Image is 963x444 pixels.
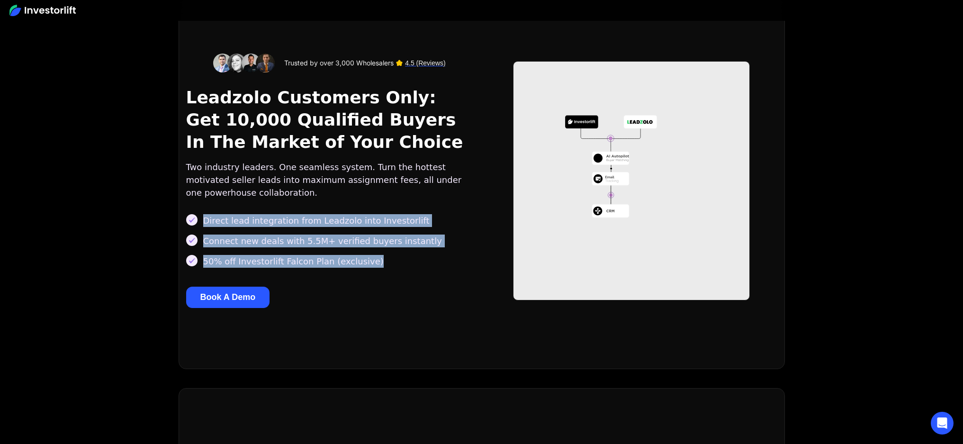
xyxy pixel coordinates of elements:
[203,214,430,227] div: Direct lead integration from Leadzolo into Investorlift
[284,58,394,68] div: Trusted by over 3,000 Wholesalers
[186,287,270,308] button: Book A Demo
[186,87,478,153] h2: Leadzolo Customers Only: Get 10,000 Qualified Buyers In The Market of Your Choice
[203,255,384,268] div: 50% off Investorlift Falcon Plan (exclusive)
[186,161,478,199] div: Two industry leaders. One seamless system. Turn the hottest motivated seller leads into maximum a...
[606,159,628,161] g: Buyer Matching
[203,235,442,247] div: Connect new deals with 5.5M+ verified buyers instantly
[396,60,403,66] img: Star image
[405,58,446,68] a: 4.5 (Reviews)
[606,210,614,213] g: CRM
[931,412,954,435] div: Open Intercom Messenger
